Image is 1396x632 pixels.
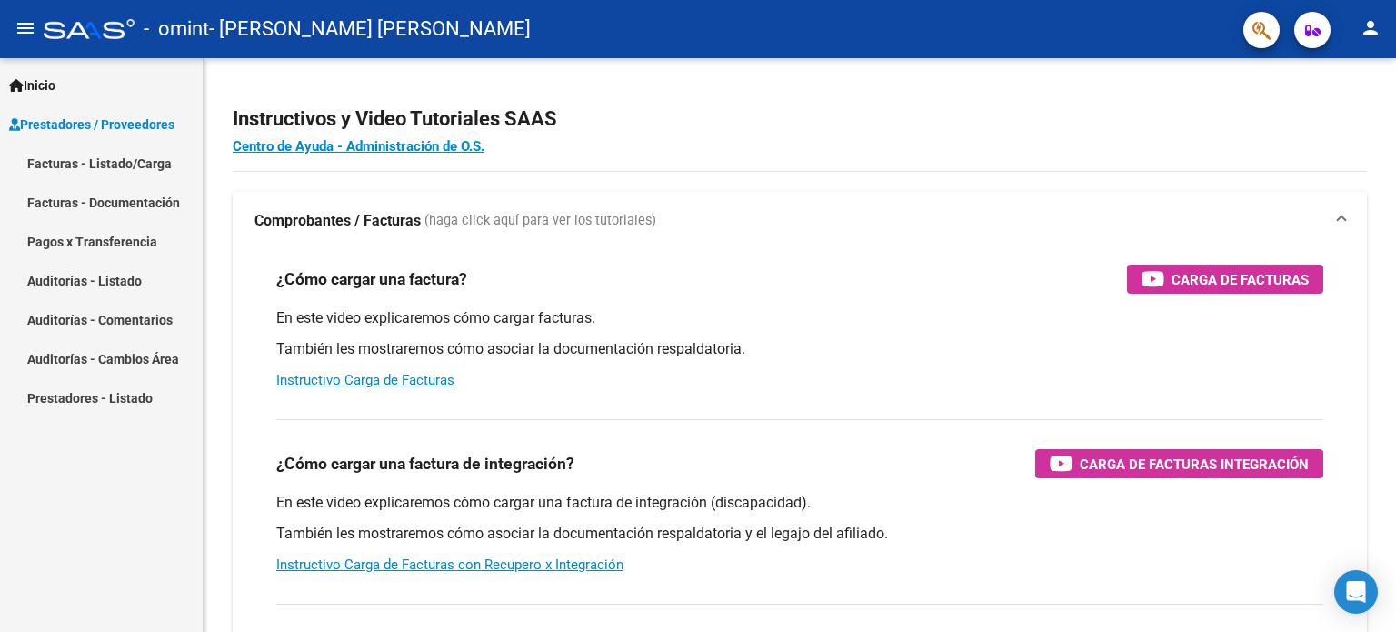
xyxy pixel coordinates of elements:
h3: ¿Cómo cargar una factura? [276,266,467,292]
a: Instructivo Carga de Facturas [276,372,454,388]
p: En este video explicaremos cómo cargar una factura de integración (discapacidad). [276,493,1323,513]
a: Centro de Ayuda - Administración de O.S. [233,138,484,155]
span: - [PERSON_NAME] [PERSON_NAME] [209,9,531,49]
p: También les mostraremos cómo asociar la documentación respaldatoria y el legajo del afiliado. [276,524,1323,544]
mat-icon: person [1360,17,1381,39]
h2: Instructivos y Video Tutoriales SAAS [233,102,1367,136]
h3: ¿Cómo cargar una factura de integración? [276,451,574,477]
strong: Comprobantes / Facturas [254,211,421,231]
p: En este video explicaremos cómo cargar facturas. [276,308,1323,328]
span: - omint [144,9,209,49]
span: Carga de Facturas [1172,268,1309,291]
mat-expansion-panel-header: Comprobantes / Facturas (haga click aquí para ver los tutoriales) [233,192,1367,250]
div: Open Intercom Messenger [1334,570,1378,614]
p: También les mostraremos cómo asociar la documentación respaldatoria. [276,339,1323,359]
span: Inicio [9,75,55,95]
button: Carga de Facturas [1127,265,1323,294]
span: (haga click aquí para ver los tutoriales) [424,211,656,231]
mat-icon: menu [15,17,36,39]
button: Carga de Facturas Integración [1035,449,1323,478]
a: Instructivo Carga de Facturas con Recupero x Integración [276,557,623,573]
span: Prestadores / Proveedores [9,115,174,135]
span: Carga de Facturas Integración [1080,453,1309,476]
